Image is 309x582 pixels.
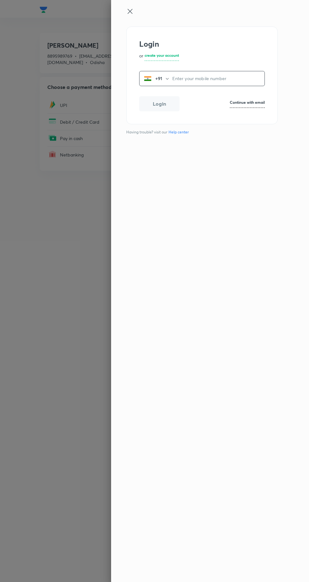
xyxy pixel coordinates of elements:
input: Enter your mobile number [172,72,264,85]
h6: create your account [145,52,179,58]
a: Continue with email [230,99,265,108]
img: India [144,75,152,82]
p: +91 [152,75,165,82]
p: or [139,52,143,61]
a: Help center [167,129,190,135]
a: create your account [145,52,179,61]
span: Having trouble? visit our [126,129,273,135]
h2: Login [139,39,265,49]
h6: Continue with email [230,99,265,105]
button: Login [139,96,180,111]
